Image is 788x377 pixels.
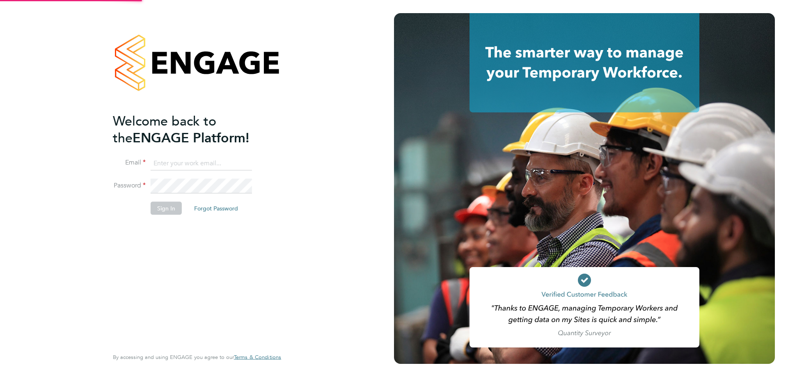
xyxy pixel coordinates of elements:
input: Enter your work email... [151,156,252,171]
span: By accessing and using ENGAGE you agree to our [113,354,281,361]
button: Sign In [151,202,182,215]
button: Forgot Password [188,202,245,215]
h2: ENGAGE Platform! [113,112,273,146]
label: Email [113,158,146,167]
label: Password [113,181,146,190]
span: Welcome back to the [113,113,216,146]
a: Terms & Conditions [234,354,281,361]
